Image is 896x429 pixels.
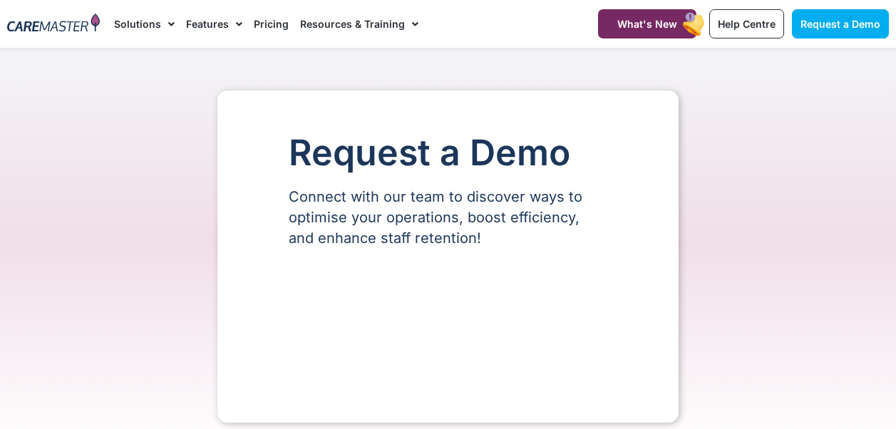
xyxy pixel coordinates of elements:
p: Connect with our team to discover ways to optimise your operations, boost efficiency, and enhance... [289,187,607,249]
a: Request a Demo [792,9,889,38]
a: What's New [598,9,696,38]
span: What's New [617,18,677,30]
a: Help Centre [709,9,784,38]
img: CareMaster Logo [7,14,100,34]
iframe: Form 0 [289,273,607,380]
h1: Request a Demo [289,133,607,172]
span: Request a Demo [800,18,880,30]
span: Help Centre [718,18,776,30]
